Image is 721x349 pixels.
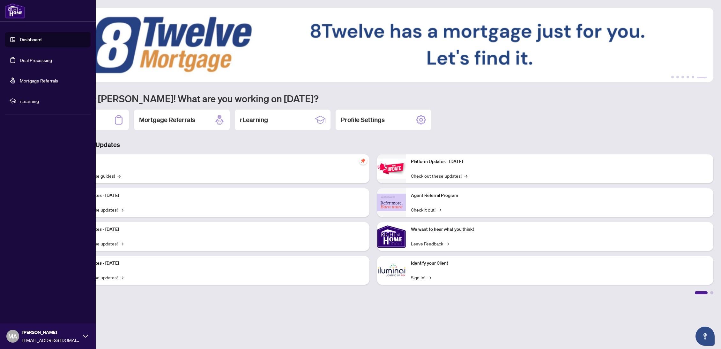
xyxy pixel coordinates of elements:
[687,76,689,78] button: 4
[341,115,385,124] h2: Profile Settings
[681,76,684,78] button: 3
[139,115,195,124] h2: Mortgage Referrals
[411,226,708,233] p: We want to hear what you think!
[22,337,80,344] span: [EMAIL_ADDRESS][DOMAIN_NAME]
[411,260,708,267] p: Identify your Client
[446,240,449,247] span: →
[377,159,406,179] img: Platform Updates - June 23, 2025
[5,3,25,19] img: logo
[120,240,123,247] span: →
[411,206,441,213] a: Check it out!→
[671,76,674,78] button: 1
[20,97,86,105] span: rLearning
[464,172,467,179] span: →
[33,8,713,82] img: Slide 5
[411,172,467,179] a: Check out these updates!→
[67,192,364,199] p: Platform Updates - [DATE]
[67,260,364,267] p: Platform Updates - [DATE]
[120,274,123,281] span: →
[20,78,58,83] a: Mortgage Referrals
[22,329,80,336] span: [PERSON_NAME]
[411,192,708,199] p: Agent Referral Program
[438,206,441,213] span: →
[411,240,449,247] a: Leave Feedback→
[697,76,707,78] button: 6
[377,222,406,251] img: We want to hear what you think!
[8,332,17,341] span: MA
[695,327,715,346] button: Open asap
[359,157,367,165] span: pushpin
[377,256,406,285] img: Identify your Client
[377,194,406,211] img: Agent Referral Program
[67,158,364,165] p: Self-Help
[676,76,679,78] button: 2
[117,172,121,179] span: →
[411,158,708,165] p: Platform Updates - [DATE]
[67,226,364,233] p: Platform Updates - [DATE]
[20,37,41,43] a: Dashboard
[428,274,431,281] span: →
[411,274,431,281] a: Sign In!→
[33,140,713,149] h3: Brokerage & Industry Updates
[33,92,713,105] h1: Welcome back [PERSON_NAME]! What are you working on [DATE]?
[120,206,123,213] span: →
[240,115,268,124] h2: rLearning
[692,76,694,78] button: 5
[20,57,52,63] a: Deal Processing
